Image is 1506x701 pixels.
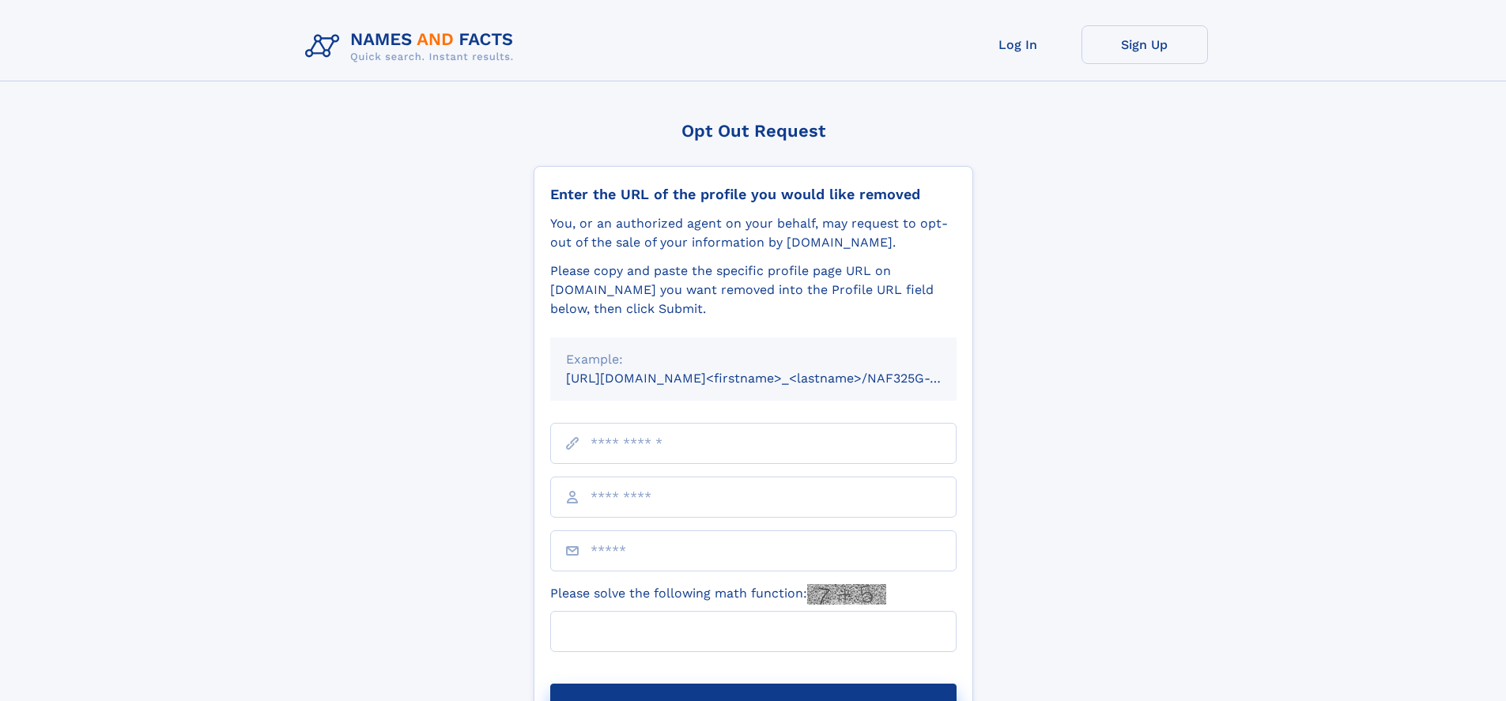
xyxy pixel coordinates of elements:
[566,350,941,369] div: Example:
[566,371,987,386] small: [URL][DOMAIN_NAME]<firstname>_<lastname>/NAF325G-xxxxxxxx
[550,214,957,252] div: You, or an authorized agent on your behalf, may request to opt-out of the sale of your informatio...
[955,25,1081,64] a: Log In
[550,262,957,318] div: Please copy and paste the specific profile page URL on [DOMAIN_NAME] you want removed into the Pr...
[550,584,886,605] label: Please solve the following math function:
[534,121,973,141] div: Opt Out Request
[1081,25,1208,64] a: Sign Up
[299,25,527,68] img: Logo Names and Facts
[550,186,957,203] div: Enter the URL of the profile you would like removed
